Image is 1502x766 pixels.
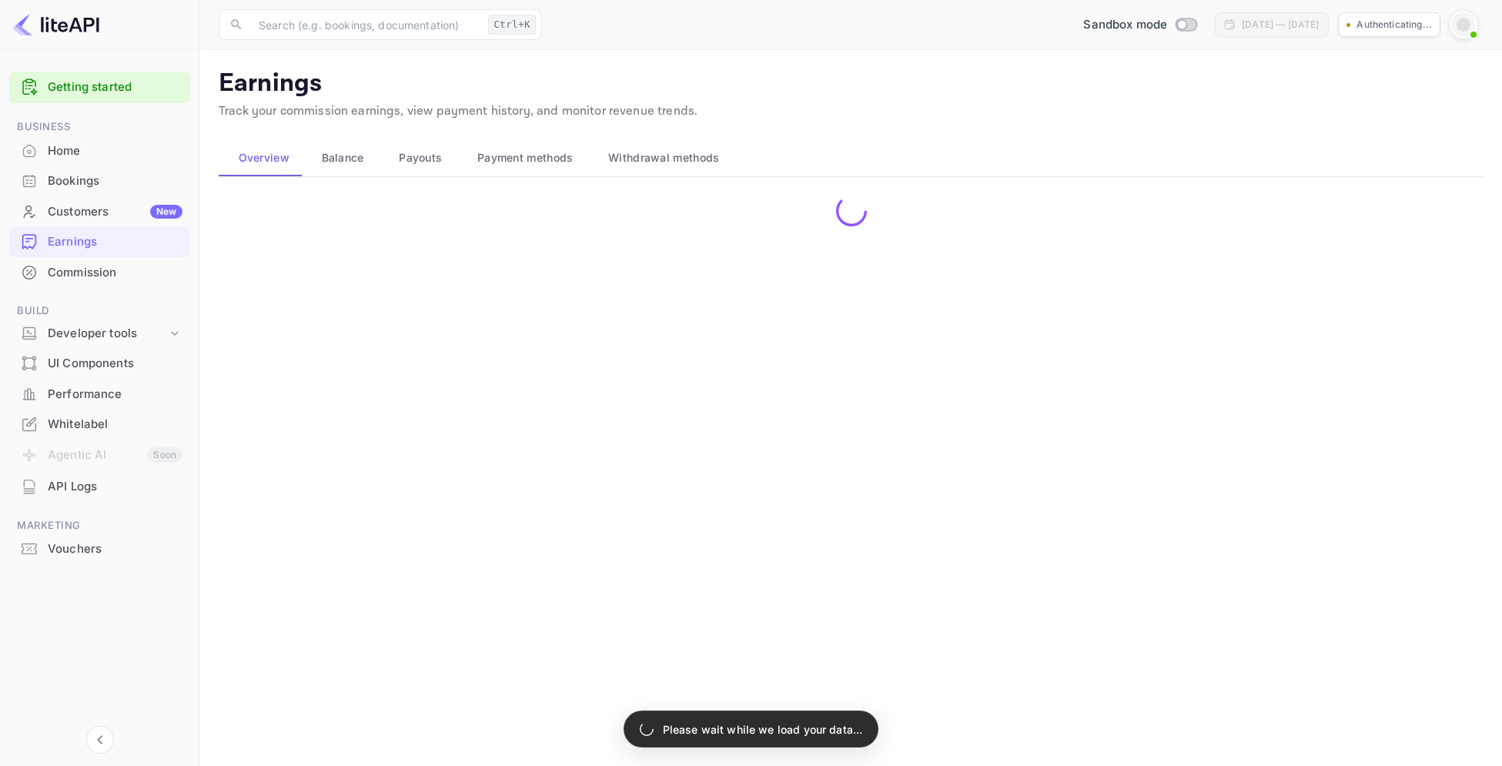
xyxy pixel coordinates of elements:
span: Balance [322,149,364,167]
a: Getting started [48,79,182,96]
a: API Logs [9,472,190,500]
div: Earnings [48,233,182,251]
p: Earnings [219,69,1484,99]
div: API Logs [9,472,190,502]
div: Getting started [9,72,190,103]
div: Bookings [48,172,182,190]
p: Track your commission earnings, view payment history, and monitor revenue trends. [219,102,1484,121]
div: scrollable auto tabs example [219,139,1484,176]
div: UI Components [9,349,190,379]
input: Search (e.g. bookings, documentation) [249,9,482,40]
button: Collapse navigation [86,726,114,754]
a: Whitelabel [9,410,190,438]
a: CustomersNew [9,197,190,226]
div: CustomersNew [9,197,190,227]
span: Payouts [399,149,442,167]
div: Commission [48,264,182,282]
div: Home [9,136,190,166]
a: Commission [9,258,190,286]
div: Customers [48,203,182,221]
div: Performance [9,380,190,410]
a: Vouchers [9,534,190,563]
div: Home [48,142,182,160]
div: Bookings [9,166,190,196]
a: UI Components [9,349,190,377]
p: Please wait while we load your data... [663,721,863,738]
span: Business [9,119,190,135]
div: Vouchers [48,540,182,558]
div: API Logs [48,478,182,496]
div: Developer tools [9,320,190,347]
div: Vouchers [9,534,190,564]
span: Sandbox mode [1083,16,1167,34]
a: Earnings [9,227,190,256]
div: Whitelabel [9,410,190,440]
div: Ctrl+K [488,15,536,35]
div: Earnings [9,227,190,257]
div: Performance [48,386,182,403]
div: Developer tools [48,325,167,343]
div: UI Components [48,355,182,373]
span: Build [9,303,190,319]
a: Performance [9,380,190,408]
div: New [150,205,182,219]
a: Bookings [9,166,190,195]
div: Commission [9,258,190,288]
img: LiteAPI logo [12,12,99,37]
span: Withdrawal methods [608,149,719,167]
p: Authenticating... [1356,18,1432,32]
div: Switch to Production mode [1077,16,1203,34]
a: Home [9,136,190,165]
div: [DATE] — [DATE] [1242,18,1319,32]
span: Marketing [9,517,190,534]
span: Overview [239,149,289,167]
span: Payment methods [477,149,574,167]
div: Whitelabel [48,416,182,433]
